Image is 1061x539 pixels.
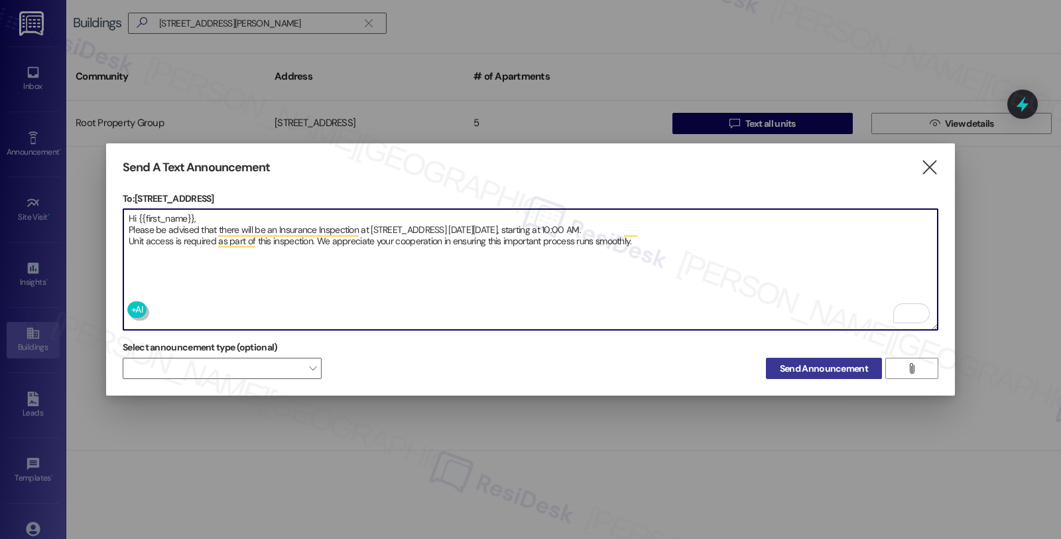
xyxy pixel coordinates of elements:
[906,363,916,374] i: 
[123,208,938,331] div: To enrich screen reader interactions, please activate Accessibility in Grammarly extension settings
[123,337,278,358] label: Select announcement type (optional)
[123,209,938,330] textarea: To enrich screen reader interactions, please activate Accessibility in Grammarly extension settings
[780,362,868,376] span: Send Announcement
[920,161,938,175] i: 
[123,160,270,175] h3: Send A Text Announcement
[766,358,882,379] button: Send Announcement
[123,192,938,205] p: To: [STREET_ADDRESS]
